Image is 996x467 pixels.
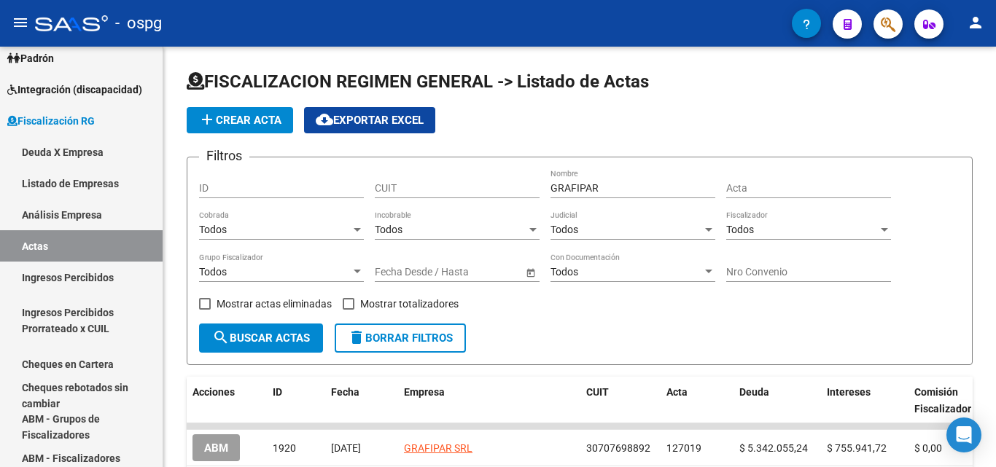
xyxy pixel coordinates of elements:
span: Todos [199,224,227,235]
span: ABM [204,442,228,455]
span: Buscar Actas [212,331,310,345]
span: FISCALIZACION REGIMEN GENERAL -> Listado de Actas [187,71,649,92]
span: Deuda [739,386,769,398]
mat-icon: cloud_download [316,111,333,128]
datatable-header-cell: ID [267,377,325,425]
span: Todos [375,224,402,235]
span: CUIT [586,386,609,398]
datatable-header-cell: Acciones [187,377,267,425]
span: Mostrar totalizadores [360,295,459,313]
datatable-header-cell: Fecha [325,377,398,425]
span: $ 5.342.055,24 [739,442,808,454]
span: 1920 [273,442,296,454]
button: Open calendar [523,264,538,280]
span: Acciones [192,386,235,398]
span: Borrar Filtros [348,331,453,345]
datatable-header-cell: Empresa [398,377,580,425]
span: Padrón [7,50,54,66]
button: Borrar Filtros [335,323,466,353]
span: Empresa [404,386,445,398]
span: Fiscalización RG [7,113,95,129]
span: Intereses [827,386,871,398]
span: Comisión Fiscalizador [914,386,971,415]
span: 30707698892 [586,442,650,454]
span: Acta [666,386,688,398]
span: Exportar EXCEL [316,114,424,127]
mat-icon: person [967,14,984,31]
h3: Filtros [199,146,249,166]
span: Todos [726,224,754,235]
span: $ 755.941,72 [827,442,887,454]
span: GRAFIPAR SRL [404,442,472,454]
span: Integración (discapacidad) [7,82,142,98]
span: Mostrar actas eliminadas [217,295,332,313]
datatable-header-cell: Acta [661,377,734,425]
span: [DATE] [331,442,361,454]
input: Start date [375,266,420,278]
mat-icon: add [198,111,216,128]
mat-icon: search [212,329,230,346]
span: 127019 [666,442,701,454]
datatable-header-cell: Intereses [821,377,909,425]
datatable-header-cell: CUIT [580,377,661,425]
span: Todos [550,224,578,235]
span: $ 0,00 [914,442,942,454]
span: ID [273,386,282,398]
span: Crear Acta [198,114,281,127]
datatable-header-cell: Deuda [734,377,821,425]
button: ABM [192,434,240,461]
button: Crear Acta [187,107,293,133]
span: - ospg [115,7,162,39]
mat-icon: menu [12,14,29,31]
span: Fecha [331,386,359,398]
span: Todos [199,266,227,278]
mat-icon: delete [348,329,365,346]
button: Exportar EXCEL [304,107,435,133]
span: Todos [550,266,578,278]
input: End date [432,266,504,278]
button: Buscar Actas [199,323,323,353]
datatable-header-cell: Comisión Fiscalizador [909,377,996,425]
div: Open Intercom Messenger [946,417,981,452]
